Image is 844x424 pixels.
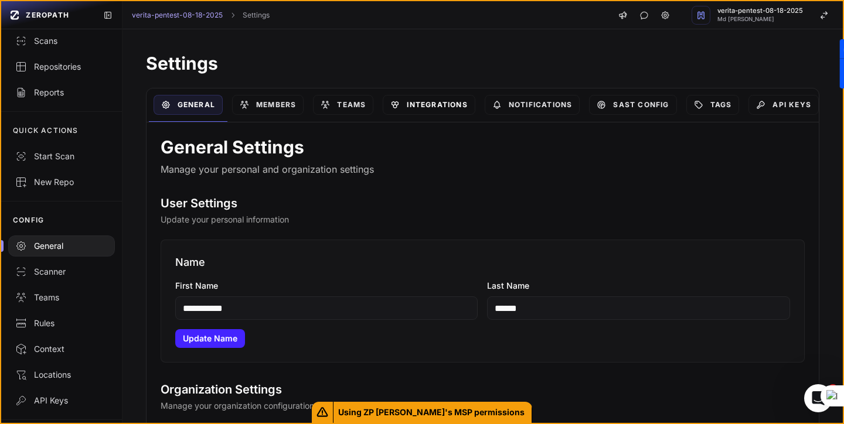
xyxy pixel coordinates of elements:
[1,310,122,336] a: Rules
[229,11,237,19] svg: chevron right,
[383,95,475,115] a: Integrations
[748,95,819,115] a: API Keys
[15,343,108,355] div: Context
[15,240,108,252] div: General
[685,1,843,29] button: verita-pentest-08-18-2025 Md [PERSON_NAME]
[589,95,676,115] a: SAST Config
[6,6,94,25] a: ZEROPATH
[1,143,122,169] button: Start Scan
[15,61,108,73] div: Repositories
[13,216,44,225] p: CONFIG
[1,285,122,310] a: Teams
[15,395,108,406] div: API Keys
[1,169,122,195] a: New Repo
[1,54,122,80] a: Repositories
[487,280,790,292] label: Last Name
[1,259,122,285] a: Scanner
[1,362,122,388] a: Locations
[717,16,803,22] span: Md [PERSON_NAME]
[485,95,580,115] a: Notifications
[175,280,478,292] label: First Name
[15,87,108,98] div: Reports
[333,402,532,423] span: Using ZP [PERSON_NAME]'s MSP permissions
[132,11,270,20] nav: breadcrumb
[1,28,122,54] a: Scans
[15,266,108,278] div: Scanner
[146,53,819,74] h1: Settings
[132,11,223,20] a: verita-pentest-08-18-2025
[154,95,223,115] a: General
[13,126,79,135] p: QUICK ACTIONS
[243,11,270,20] a: Settings
[15,369,108,381] div: Locations
[313,95,373,115] a: Teams
[1,233,122,259] a: General
[161,400,805,412] p: Manage your organization configuration
[161,195,805,211] h2: User Settings
[15,292,108,303] div: Teams
[232,95,304,115] a: Members
[175,254,790,271] h3: Name
[1,336,122,362] a: Context
[686,95,740,115] a: Tags
[161,381,805,398] h2: Organization Settings
[1,80,122,105] a: Reports
[15,317,108,329] div: Rules
[161,162,805,176] p: Manage your personal and organization settings
[15,176,108,188] div: New Repo
[717,8,803,14] span: verita-pentest-08-18-2025
[15,35,108,47] div: Scans
[804,384,832,412] iframe: Intercom live chat
[175,329,245,348] button: Update Name
[828,384,838,394] span: 1
[161,136,805,158] h1: General Settings
[161,214,805,225] p: Update your personal information
[1,388,122,413] a: API Keys
[15,151,108,162] div: Start Scan
[26,11,69,20] span: ZEROPATH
